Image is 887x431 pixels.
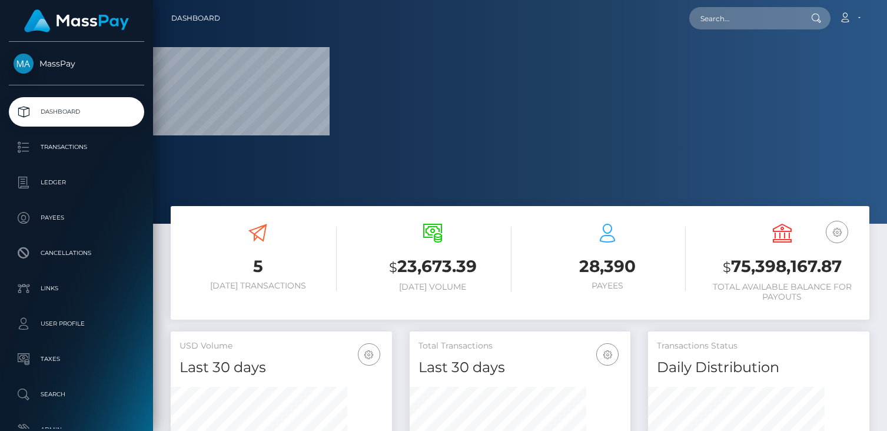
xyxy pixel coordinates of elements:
[14,350,139,368] p: Taxes
[657,340,861,352] h5: Transactions Status
[354,282,511,292] h6: [DATE] Volume
[354,255,511,279] h3: 23,673.39
[14,280,139,297] p: Links
[14,244,139,262] p: Cancellations
[180,281,337,291] h6: [DATE] Transactions
[9,344,144,374] a: Taxes
[703,282,861,302] h6: Total Available Balance for Payouts
[9,309,144,339] a: User Profile
[529,281,686,291] h6: Payees
[689,7,800,29] input: Search...
[14,103,139,121] p: Dashboard
[9,380,144,409] a: Search
[703,255,861,279] h3: 75,398,167.87
[9,97,144,127] a: Dashboard
[418,357,622,378] h4: Last 30 days
[9,168,144,197] a: Ledger
[418,340,622,352] h5: Total Transactions
[9,132,144,162] a: Transactions
[9,58,144,69] span: MassPay
[14,54,34,74] img: MassPay
[171,6,220,31] a: Dashboard
[9,203,144,233] a: Payees
[14,209,139,227] p: Payees
[14,315,139,333] p: User Profile
[9,274,144,303] a: Links
[389,259,397,276] small: $
[14,138,139,156] p: Transactions
[529,255,686,278] h3: 28,390
[180,340,383,352] h5: USD Volume
[180,255,337,278] h3: 5
[24,9,129,32] img: MassPay Logo
[14,386,139,403] p: Search
[14,174,139,191] p: Ledger
[180,357,383,378] h4: Last 30 days
[9,238,144,268] a: Cancellations
[657,357,861,378] h4: Daily Distribution
[723,259,731,276] small: $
